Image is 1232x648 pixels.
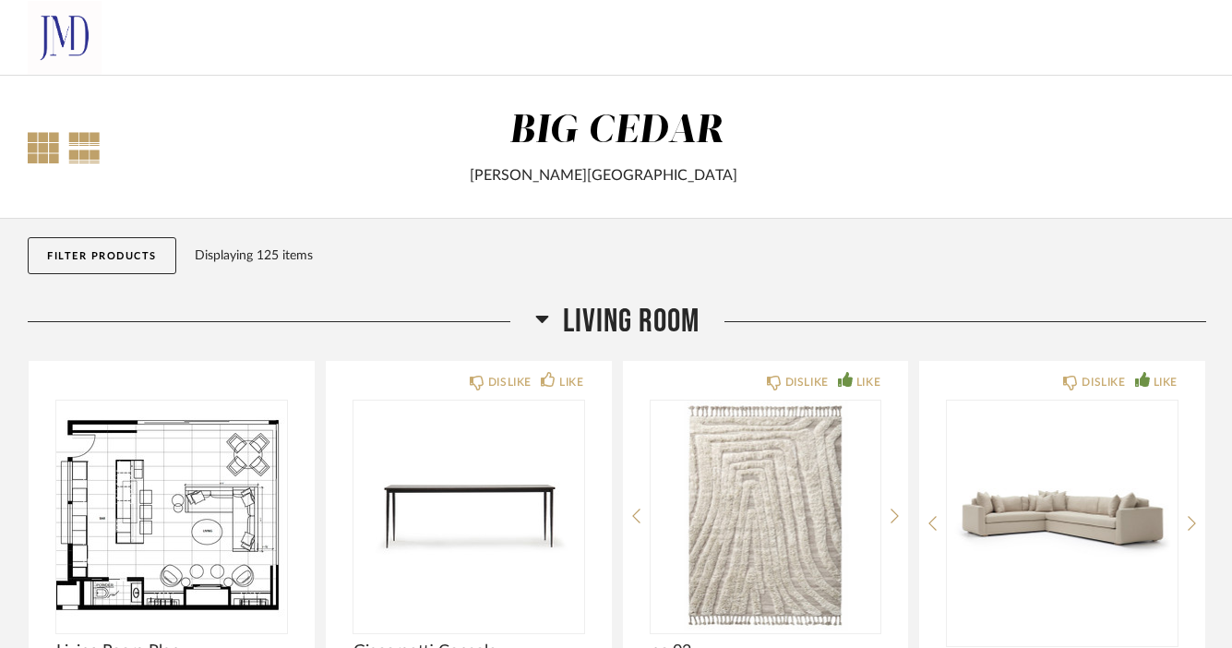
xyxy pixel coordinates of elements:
div: LIKE [856,373,880,391]
span: Living Room [563,302,700,342]
img: undefined [651,401,881,631]
div: [PERSON_NAME][GEOGRAPHIC_DATA] [229,164,979,186]
div: BIG CEDAR [509,112,725,150]
img: undefined [947,401,1178,631]
img: b6e93ddb-3093-428f-831c-65e5a4f8d4fb.png [28,1,102,75]
div: DISLIKE [785,373,829,391]
div: DISLIKE [1082,373,1125,391]
div: LIKE [559,373,583,391]
div: DISLIKE [488,373,532,391]
img: undefined [353,401,584,631]
div: LIKE [1154,373,1178,391]
button: Filter Products [28,237,176,274]
div: 0 [947,401,1178,631]
img: undefined [56,401,287,631]
div: Displaying 125 items [195,246,1198,266]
